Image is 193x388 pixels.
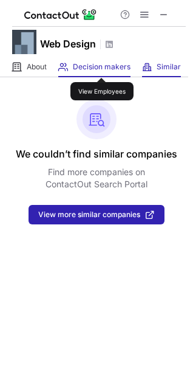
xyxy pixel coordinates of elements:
img: No leads found [76,99,117,139]
p: Find more companies on ContactOut Search Portal [46,166,147,190]
header: We couldn’t find similar companies [16,147,177,161]
span: Similar [157,62,181,72]
button: View more similar companies [29,205,164,224]
h1: Web Design [40,36,96,51]
span: About [27,62,47,72]
img: 727f4594e2addb2d716648cf634fa19c [12,30,36,54]
img: ContactOut v5.3.10 [24,7,97,22]
span: Decision makers [73,62,130,72]
span: View more similar companies [38,210,140,219]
